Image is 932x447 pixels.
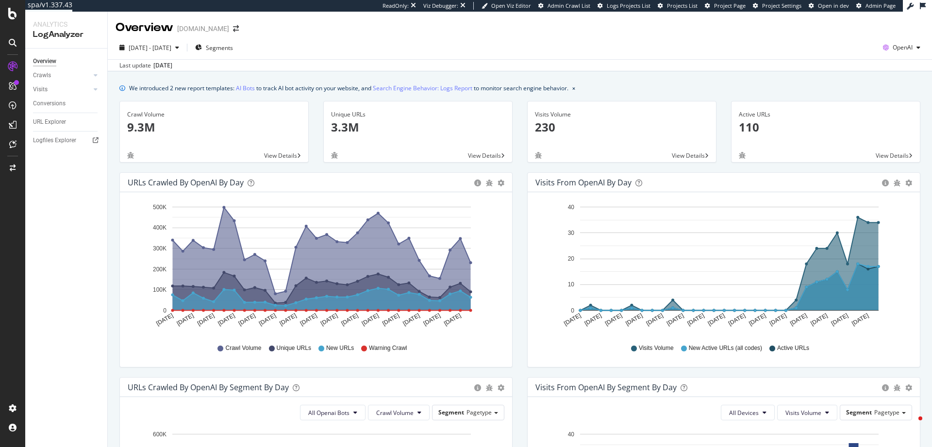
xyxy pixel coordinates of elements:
[893,43,913,51] span: OpenAI
[300,405,366,420] button: All Openai Bots
[563,312,582,327] text: [DATE]
[163,307,166,314] text: 0
[331,152,338,159] div: bug
[119,83,920,93] div: info banner
[568,230,575,236] text: 30
[383,2,409,10] div: ReadOnly:
[33,84,91,95] a: Visits
[739,152,746,159] div: bug
[129,83,568,93] div: We introduced 2 new report templates: to track AI bot activity on your website, and to monitor se...
[216,312,236,327] text: [DATE]
[535,152,542,159] div: bug
[402,312,421,327] text: [DATE]
[153,204,166,211] text: 500K
[899,414,922,437] iframe: Intercom live chat
[474,180,481,186] div: circle-info
[116,40,183,55] button: [DATE] - [DATE]
[278,312,298,327] text: [DATE]
[548,2,590,9] span: Admin Crawl List
[277,344,311,352] span: Unique URLs
[264,151,297,160] span: View Details
[705,2,746,10] a: Project Page
[809,2,849,10] a: Open in dev
[443,312,462,327] text: [DATE]
[535,110,709,119] div: Visits Volume
[777,344,809,352] span: Active URLs
[850,312,870,327] text: [DATE]
[583,312,603,327] text: [DATE]
[762,2,801,9] span: Project Settings
[689,344,762,352] span: New Active URLs (all codes)
[33,135,100,146] a: Logfiles Explorer
[33,135,76,146] div: Logfiles Explorer
[422,312,442,327] text: [DATE]
[865,2,896,9] span: Admin Page
[624,312,644,327] text: [DATE]
[714,2,746,9] span: Project Page
[33,56,56,66] div: Overview
[308,409,349,417] span: All Openai Bots
[33,56,100,66] a: Overview
[128,200,501,335] div: A chart.
[882,180,889,186] div: circle-info
[486,180,493,186] div: bug
[233,25,239,32] div: arrow-right-arrow-left
[326,344,354,352] span: New URLs
[33,70,91,81] a: Crawls
[667,2,698,9] span: Projects List
[535,200,909,335] div: A chart.
[155,312,174,327] text: [DATE]
[33,117,100,127] a: URL Explorer
[33,99,100,109] a: Conversions
[882,384,889,391] div: circle-info
[856,2,896,10] a: Admin Page
[686,312,705,327] text: [DATE]
[846,408,872,416] span: Segment
[33,99,66,109] div: Conversions
[830,312,849,327] text: [DATE]
[206,44,233,52] span: Segments
[196,312,216,327] text: [DATE]
[785,409,821,417] span: Visits Volume
[658,2,698,10] a: Projects List
[299,312,318,327] text: [DATE]
[474,384,481,391] div: circle-info
[369,344,407,352] span: Warning Crawl
[894,180,900,186] div: bug
[116,19,173,36] div: Overview
[498,180,504,186] div: gear
[373,83,472,93] a: Search Engine Behavior: Logs Report
[568,204,575,211] text: 40
[119,61,172,70] div: Last update
[894,384,900,391] div: bug
[645,312,665,327] text: [DATE]
[810,312,829,327] text: [DATE]
[368,405,430,420] button: Crawl Volume
[331,110,505,119] div: Unique URLs
[739,110,913,119] div: Active URLs
[789,312,808,327] text: [DATE]
[376,409,414,417] span: Crawl Volume
[666,312,685,327] text: [DATE]
[381,312,400,327] text: [DATE]
[571,307,574,314] text: 0
[598,2,650,10] a: Logs Projects List
[753,2,801,10] a: Project Settings
[729,409,759,417] span: All Devices
[128,178,244,187] div: URLs Crawled by OpenAI by day
[905,180,912,186] div: gear
[486,384,493,391] div: bug
[127,119,301,135] p: 9.3M
[153,431,166,438] text: 600K
[874,408,899,416] span: Pagetype
[568,431,575,438] text: 40
[438,408,464,416] span: Segment
[604,312,623,327] text: [DATE]
[153,286,166,293] text: 100K
[768,312,788,327] text: [DATE]
[127,152,134,159] div: bug
[739,119,913,135] p: 110
[127,110,301,119] div: Crawl Volume
[570,81,578,95] button: close banner
[672,151,705,160] span: View Details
